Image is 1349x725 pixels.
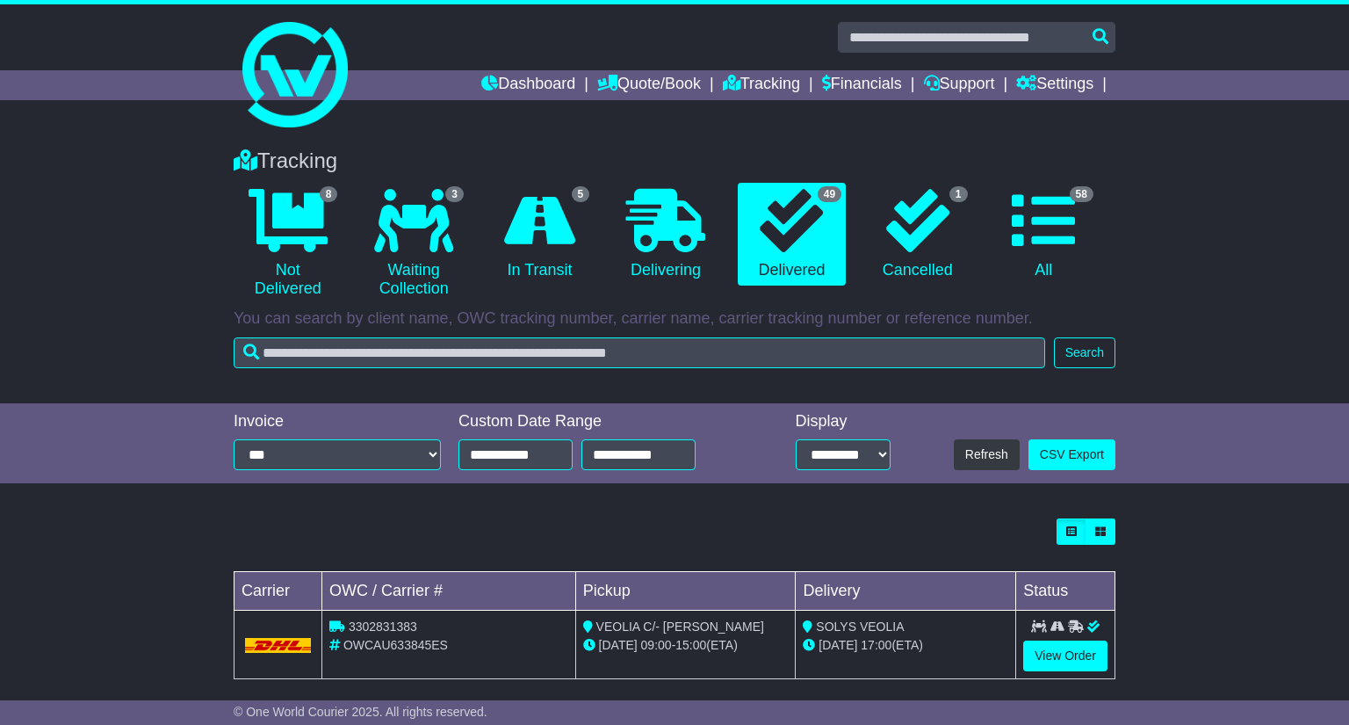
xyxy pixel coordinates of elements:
[597,70,701,100] a: Quote/Book
[572,186,590,202] span: 5
[816,620,904,634] span: SOLYS VEOLIA
[1023,641,1107,671] a: View Order
[486,183,594,286] a: 5 In Transit
[234,183,342,305] a: 8 Not Delivered
[349,620,417,634] span: 3302831383
[225,149,1124,174] div: Tracking
[796,572,1016,611] td: Delivery
[1016,70,1093,100] a: Settings
[611,183,719,286] a: Delivering
[819,638,857,652] span: [DATE]
[234,309,1115,329] p: You can search by client name, OWC tracking number, carrier name, carrier tracking number or refe...
[1070,186,1093,202] span: 58
[445,186,464,202] span: 3
[320,186,338,202] span: 8
[818,186,841,202] span: 49
[575,572,796,611] td: Pickup
[343,638,448,652] span: OWCAU633845ES
[949,186,968,202] span: 1
[822,70,902,100] a: Financials
[583,636,789,655] div: - (ETA)
[234,705,487,719] span: © One World Courier 2025. All rights reserved.
[1016,572,1115,611] td: Status
[796,412,891,431] div: Display
[954,439,1020,470] button: Refresh
[723,70,800,100] a: Tracking
[803,636,1008,655] div: (ETA)
[245,638,311,652] img: DHL.png
[1028,439,1115,470] a: CSV Export
[458,412,740,431] div: Custom Date Range
[234,572,322,611] td: Carrier
[481,70,575,100] a: Dashboard
[738,183,846,286] a: 49 Delivered
[641,638,672,652] span: 09:00
[599,638,638,652] span: [DATE]
[861,638,891,652] span: 17:00
[234,412,441,431] div: Invoice
[924,70,995,100] a: Support
[322,572,576,611] td: OWC / Carrier #
[596,620,764,634] span: VEOLIA C/- [PERSON_NAME]
[990,183,1098,286] a: 58 All
[675,638,706,652] span: 15:00
[863,183,971,286] a: 1 Cancelled
[359,183,467,305] a: 3 Waiting Collection
[1054,337,1115,368] button: Search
